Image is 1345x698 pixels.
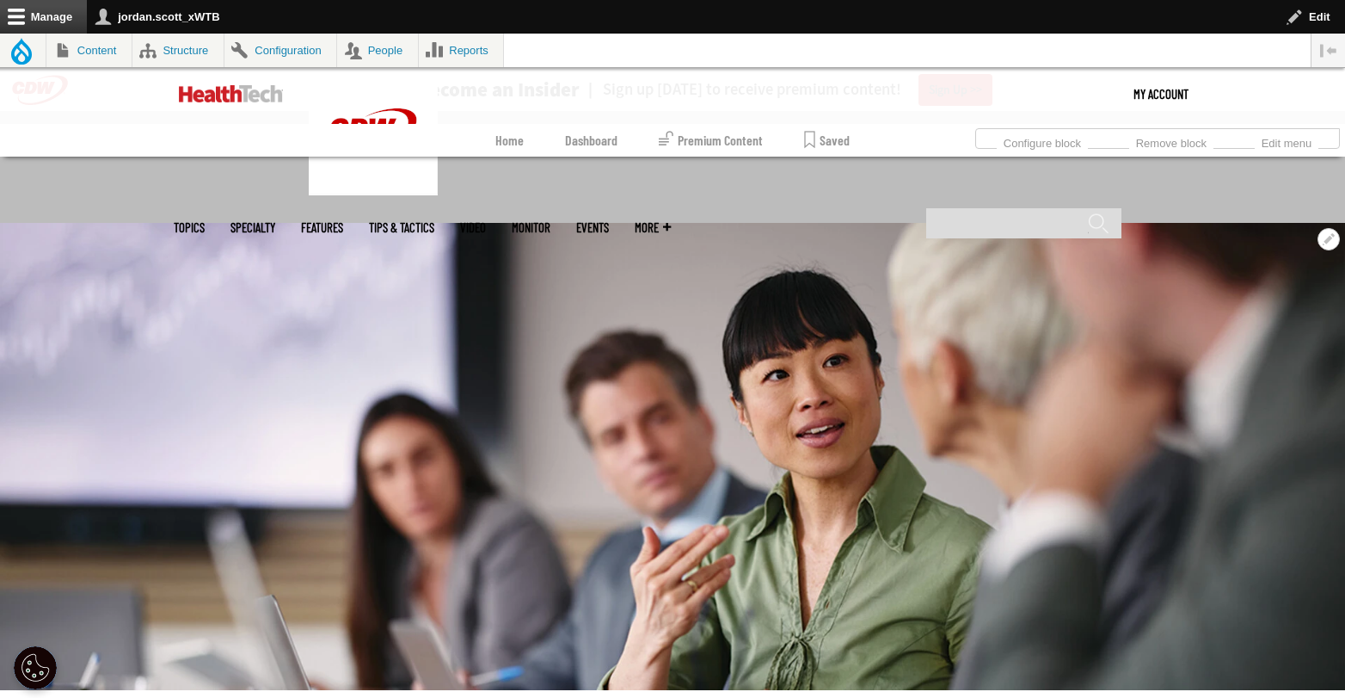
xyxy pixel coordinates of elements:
[46,34,132,67] a: Content
[565,124,617,157] a: Dashboard
[14,646,57,689] div: Cookie Settings
[369,221,434,234] a: Tips & Tactics
[1311,34,1345,67] button: Vertical orientation
[1129,132,1213,151] a: Remove block
[576,221,609,234] a: Events
[179,85,283,102] img: Home
[1133,68,1188,120] div: User menu
[419,34,504,67] a: Reports
[14,646,57,689] button: Open Preferences
[309,182,438,200] a: CDW
[635,221,671,234] span: More
[495,124,524,157] a: Home
[309,68,438,195] img: Home
[1255,132,1318,151] a: Edit menu
[224,34,336,67] a: Configuration
[1317,228,1340,250] button: Open Artificial Intelligence configuration options
[301,221,343,234] a: Features
[460,221,486,234] a: Video
[804,124,850,157] a: Saved
[512,221,550,234] a: MonITor
[659,124,763,157] a: Premium Content
[174,221,205,234] span: Topics
[132,34,224,67] a: Structure
[230,221,275,234] span: Specialty
[1133,68,1188,120] a: My Account
[337,34,418,67] a: People
[997,132,1088,151] a: Configure block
